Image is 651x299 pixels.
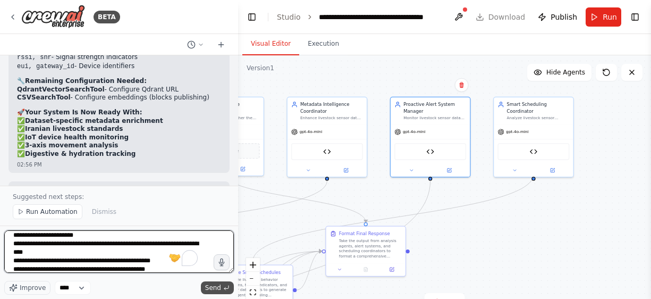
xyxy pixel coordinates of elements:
[183,97,264,176] div: Bilingual Response FormatterTake insights from either the Farm Data Intelligence Analyst or Veter...
[17,117,221,159] p: ✅ ✅ ✅ ✅ ✅
[403,115,466,121] div: Monitor livestock sensor data continuously to detect critical events, health issues, and maintena...
[4,281,50,295] button: Improve
[17,161,221,169] div: 02:56 PM
[27,181,331,261] g: Edge from 1b70ee9f-a056-4d1c-85cc-4400476c6d45 to 358cf4ed-8143-4235-927a-e98f88c8e063
[17,77,221,86] h2: 🔧
[209,148,239,154] span: Drop tools here
[300,129,322,135] span: gpt-4o-mini
[94,11,120,23] div: BETA
[325,226,406,277] div: Format Final ResponseTake the output from analysis agents, alert systems, and scheduling coordina...
[25,150,136,157] strong: Digestive & hydration tracking
[17,86,105,93] strong: QdrantVectorSearchTool
[92,207,116,216] span: Dismiss
[507,101,570,114] div: Smart Scheduling Coordinator
[17,54,52,61] code: rssi, snr
[455,78,469,92] button: Delete node
[201,281,234,294] button: Send
[17,63,74,70] code: eui, gateway_id
[221,173,369,222] g: Edge from c40f5257-c2c7-4132-b13a-96171db38711 to b472e872-338c-4485-8bca-21efba3bca1d
[586,7,621,27] button: Run
[628,10,642,24] button: Show right sidebar
[17,53,221,62] li: - Signal strength indicators
[506,129,528,135] span: gpt-4o-mini
[87,204,122,219] button: Dismiss
[507,115,570,121] div: Analyze livestock sensor patterns to intelligently schedule maintenance, health checks, and breed...
[323,148,331,156] img: Livestock Metadata Manager
[530,148,538,156] img: Livestock Data Analyzer
[17,109,221,117] h2: 🚀
[431,167,468,175] button: Open in side panel
[13,204,82,219] button: Run Automation
[197,115,260,121] div: Take insights from either the Farm Data Intelligence Analyst or Veterinary Expert Knowledge Advis...
[403,101,466,114] div: Proactive Alert System Manager
[352,265,379,273] button: No output available
[300,115,363,121] div: Enhance livestock sensor data with comprehensive metadata to enable smarter AI agent communicatio...
[300,101,363,114] div: Metadata Intelligence Coordinator
[25,142,118,149] strong: 3-axis movement analysis
[226,277,289,298] div: Analyze livestock behavior patterns, health indicators, and sensor data trends to generate intell...
[339,238,402,259] div: Take the output from analysis agents, alert systems, and scheduling coordinators to format a comp...
[25,77,147,85] strong: Remaining Configuration Needed:
[534,167,571,175] button: Open in side panel
[546,68,585,77] span: Hide Agents
[297,248,322,293] g: Edge from 22c66407-eab4-4a75-a457-067170f03807 to b472e872-338c-4485-8bca-21efba3bca1d
[403,129,425,135] span: gpt-4o-mini
[299,33,348,55] button: Execution
[17,94,221,102] li: - Configure embeddings (blocks publishing)
[13,193,225,201] p: Suggested next steps:
[4,230,234,273] textarea: To enrich screen reader interactions, please activate Accessibility in Grammarly extension settings
[527,64,591,81] button: Hide Agents
[242,33,299,55] button: Visual Editor
[226,269,281,276] div: Create Smart Schedules
[183,38,208,51] button: Switch to previous chat
[25,117,163,124] strong: Dataset-specific metadata enrichment
[246,258,260,272] button: zoom in
[205,284,221,292] span: Send
[244,10,259,24] button: Hide left sidebar
[339,230,390,237] div: Format Final Response
[250,174,537,261] g: Edge from 82ec5761-eb29-49c4-b722-f28b03b04ecd to 22c66407-eab4-4a75-a457-067170f03807
[551,12,577,22] span: Publish
[277,12,438,22] nav: breadcrumb
[390,97,471,178] div: Proactive Alert System ManagerMonitor livestock sensor data continuously to detect critical event...
[25,134,129,141] strong: IoT device health monitoring
[17,62,221,71] li: - Device identifiers
[224,165,261,173] button: Open in side panel
[21,5,85,29] img: Logo
[247,64,274,72] div: Version 1
[493,97,574,178] div: Smart Scheduling CoordinatorAnalyze livestock sensor patterns to intelligently schedule maintenan...
[197,101,260,114] div: Bilingual Response Formatter
[25,109,142,116] strong: Your System Is Now Ready With:
[277,13,301,21] a: Studio
[20,284,46,292] span: Improve
[426,148,434,156] img: Livestock Alert Threshold Manager
[214,254,230,270] button: Click to speak your automation idea
[17,94,71,101] strong: CSVSearchTool
[246,272,260,286] button: zoom out
[603,12,617,22] span: Run
[213,38,230,51] button: Start a new chat
[287,97,368,178] div: Metadata Intelligence CoordinatorEnhance livestock sensor data with comprehensive metadata to ena...
[381,265,403,273] button: Open in side panel
[25,125,123,132] strong: Iranian livestock standards
[328,167,365,175] button: Open in side panel
[26,207,78,216] span: Run Automation
[17,86,221,94] li: - Configure Qdrant URL
[534,7,581,27] button: Publish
